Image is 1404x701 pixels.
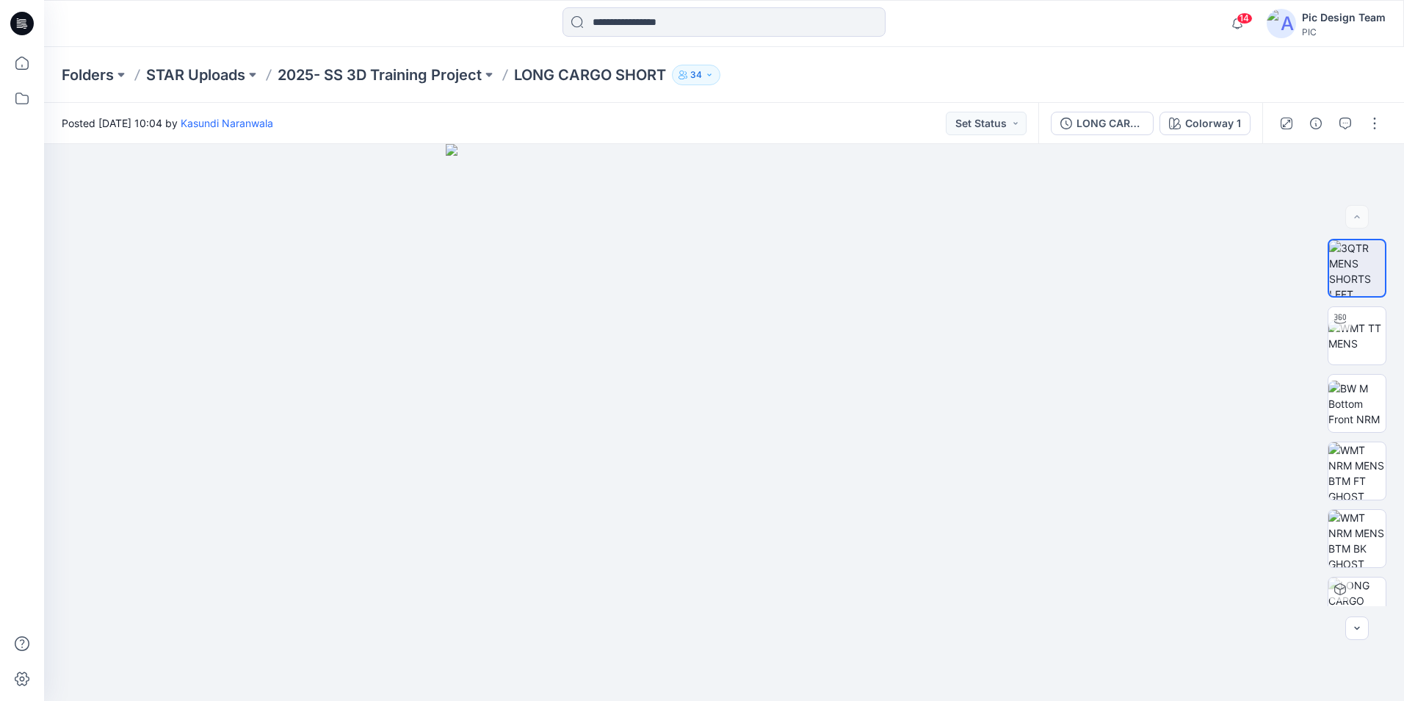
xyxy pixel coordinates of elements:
div: Colorway 1 [1185,115,1241,132]
span: Posted [DATE] 10:04 by [62,115,273,131]
a: 2025- SS 3D Training Project [278,65,482,85]
img: avatar [1267,9,1296,38]
img: LONG CARGO SHORT Colorway 1 [1328,578,1386,635]
img: WMT NRM MENS BTM BK GHOST [1328,510,1386,567]
div: Pic Design Team [1302,9,1386,26]
span: 14 [1237,12,1253,24]
img: eyJhbGciOiJIUzI1NiIsImtpZCI6IjAiLCJzbHQiOiJzZXMiLCJ0eXAiOiJKV1QifQ.eyJkYXRhIjp7InR5cGUiOiJzdG9yYW... [446,144,1002,701]
img: BW M Bottom Front NRM [1328,381,1386,427]
button: Colorway 1 [1159,112,1251,135]
button: Details [1304,112,1328,135]
a: Folders [62,65,114,85]
a: Kasundi Naranwala [181,117,273,129]
button: LONG CARGO SHORT [1051,112,1154,135]
img: WMT NRM MENS BTM FT GHOST [1328,442,1386,500]
img: WMT TT MENS [1328,320,1386,351]
div: PIC [1302,26,1386,37]
a: STAR Uploads [146,65,245,85]
p: LONG CARGO SHORT [514,65,666,85]
div: LONG CARGO SHORT [1076,115,1144,132]
button: 34 [672,65,720,85]
p: 34 [690,67,702,83]
img: 3QTR MENS SHORTS LEFT [1329,240,1385,296]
